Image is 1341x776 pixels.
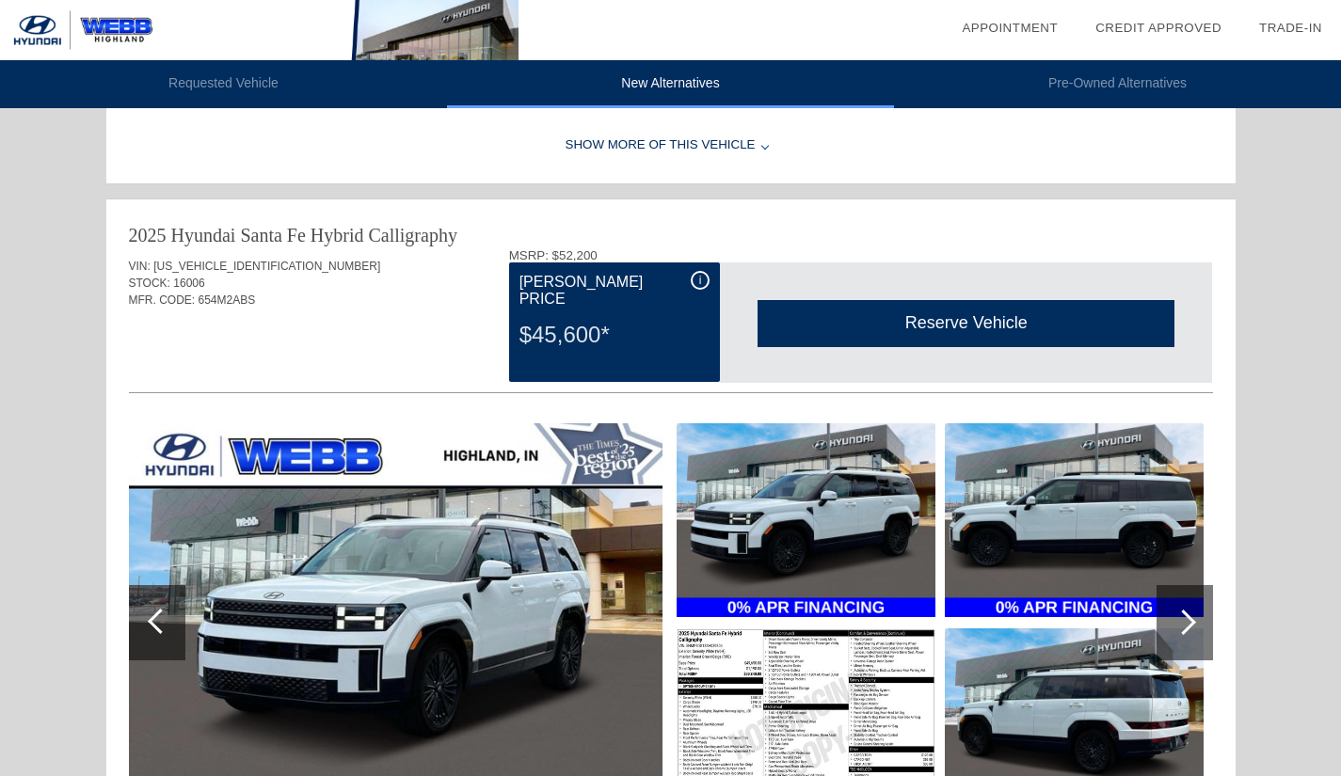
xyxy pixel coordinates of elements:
[945,423,1204,617] img: 1f381c38-5d13-40c9-a6b4-bf25210ae68d.jpg
[1095,21,1221,35] a: Credit Approved
[1259,21,1322,35] a: Trade-In
[519,310,710,359] div: $45,600*
[106,108,1236,183] div: Show More of this Vehicle
[894,60,1341,108] li: Pre-Owned Alternatives
[519,271,710,310] div: [PERSON_NAME] Price
[129,337,1213,367] div: Quoted on [DATE] 12:41:36 PM
[173,277,204,290] span: 16006
[447,60,894,108] li: New Alternatives
[129,222,364,248] div: 2025 Hyundai Santa Fe Hybrid
[153,260,380,273] span: [US_VEHICLE_IDENTIFICATION_NUMBER]
[758,300,1174,346] div: Reserve Vehicle
[129,260,151,273] span: VIN:
[199,293,256,307] span: 654M2ABS
[368,222,456,248] div: Calligraphy
[509,248,1213,262] div: MSRP: $52,200
[677,423,935,617] img: a7edad90-e683-48c4-bc8d-241db7a32d8f.jpg
[129,293,196,307] span: MFR. CODE:
[129,277,170,290] span: STOCK:
[962,21,1058,35] a: Appointment
[691,271,710,290] div: i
